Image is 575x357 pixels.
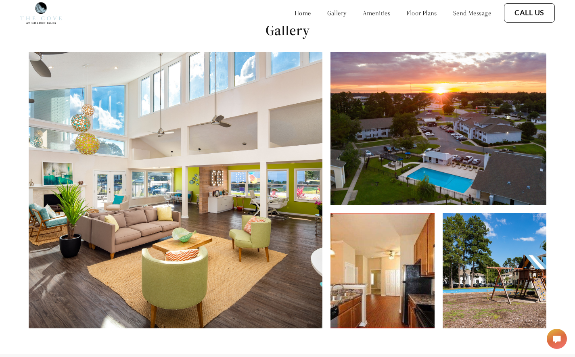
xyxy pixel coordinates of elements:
a: floor plans [406,9,437,17]
a: Call Us [514,8,544,17]
a: send message [453,9,491,17]
a: home [295,9,311,17]
img: Building Exterior at Sunset [330,52,546,205]
img: Kids Playground and Recreation Area [443,213,546,328]
button: Call Us [504,3,555,23]
a: amenities [363,9,391,17]
img: clubhouse [29,52,322,328]
img: Company logo [20,2,62,24]
img: Kitchen with High Ceilings [330,213,434,328]
a: gallery [327,9,347,17]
